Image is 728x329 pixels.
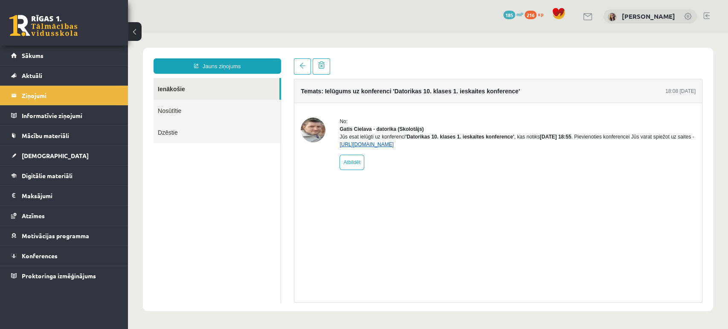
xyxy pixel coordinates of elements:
a: Konferences [11,246,117,266]
a: Proktoringa izmēģinājums [11,266,117,286]
a: Mācību materiāli [11,126,117,145]
a: Digitālie materiāli [11,166,117,185]
a: Ienākošie [26,45,151,67]
a: Informatīvie ziņojumi [11,106,117,125]
span: Motivācijas programma [22,232,89,240]
a: Jauns ziņojums [26,26,153,41]
span: [DEMOGRAPHIC_DATA] [22,152,89,159]
a: [DEMOGRAPHIC_DATA] [11,146,117,165]
span: Digitālie materiāli [22,172,73,179]
span: 216 [525,11,537,19]
span: Mācību materiāli [22,132,69,139]
span: Proktoringa izmēģinājums [22,272,96,280]
a: Dzēstie [26,89,153,110]
strong: Gatis Cielava - datorika (Skolotājs) [212,93,296,99]
span: 185 [503,11,515,19]
a: Aktuāli [11,66,117,85]
a: 185 mP [503,11,523,17]
span: Atzīmes [22,212,45,219]
span: mP [516,11,523,17]
span: xp [538,11,543,17]
span: Aktuāli [22,72,42,79]
a: Rīgas 1. Tālmācības vidusskola [9,15,78,36]
a: Atbildēt [212,122,236,137]
a: 216 xp [525,11,548,17]
div: 18:08 [DATE] [537,55,568,62]
a: Nosūtītie [26,67,153,89]
a: Atzīmes [11,206,117,225]
span: Konferences [22,252,58,260]
img: Gatis Cielava - datorika [173,85,197,110]
a: Ziņojumi [11,86,117,105]
legend: Informatīvie ziņojumi [22,106,117,125]
legend: Maksājumi [22,186,117,205]
a: Motivācijas programma [11,226,117,245]
div: No: [212,85,568,92]
a: [URL][DOMAIN_NAME] [212,109,266,115]
a: Maksājumi [11,186,117,205]
img: Marija Nicmane [608,13,616,21]
legend: Ziņojumi [22,86,117,105]
a: [PERSON_NAME] [622,12,675,20]
b: 'Datorikas 10. klases 1. ieskaites konference' [277,101,386,107]
span: Sākums [22,52,44,59]
div: Jūs esat ielūgti uz konferenci , kas notiks . Pievienoties konferencei Jūs varat spiežot uz saites - [212,100,568,115]
b: [DATE] 18:55 [412,101,444,107]
h4: Temats: Ielūgums uz konferenci 'Datorikas 10. klases 1. ieskaites konference' [173,55,392,62]
a: Sākums [11,46,117,65]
